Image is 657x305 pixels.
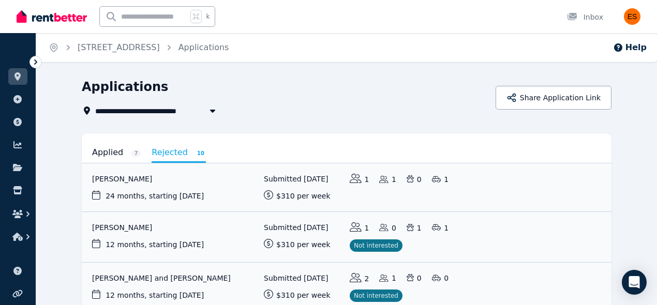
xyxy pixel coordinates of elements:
a: Applied [92,144,141,161]
div: Open Intercom Messenger [622,270,647,295]
a: View application: Kapryce Phillips [82,163,611,211]
a: Rejected [152,144,206,163]
button: Help [613,41,647,54]
span: 10 [196,149,206,157]
a: Applications [178,42,229,52]
a: View application: Katherine Forbes [82,212,611,262]
div: Inbox [567,12,603,22]
button: Share Application Link [496,86,611,110]
span: k [206,12,210,21]
h1: Applications [82,79,168,95]
img: Evangeline Samoilov [624,8,640,25]
a: [STREET_ADDRESS] [78,42,160,52]
span: 7 [131,149,141,157]
img: RentBetter [17,9,87,24]
nav: Breadcrumb [36,33,241,62]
